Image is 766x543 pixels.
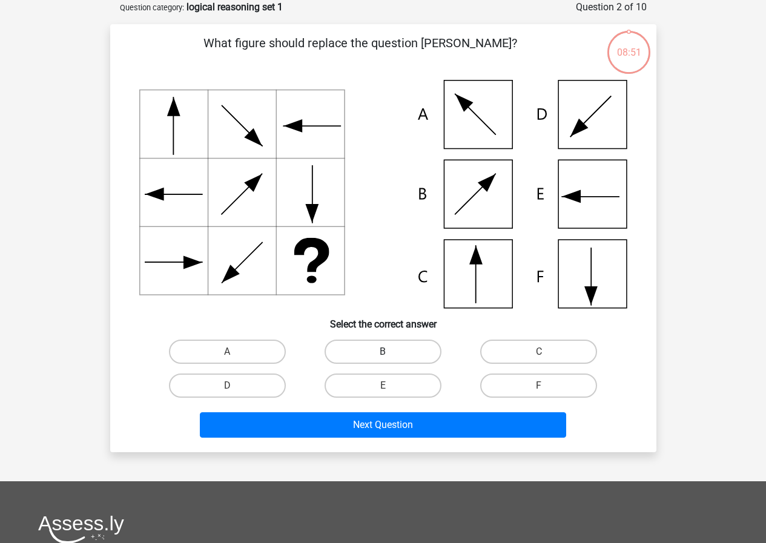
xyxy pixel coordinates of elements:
label: A [169,340,286,364]
label: F [480,374,597,398]
div: 08:51 [606,30,652,60]
label: C [480,340,597,364]
label: B [325,340,441,364]
label: E [325,374,441,398]
label: D [169,374,286,398]
small: Question category: [120,3,184,12]
button: Next Question [200,412,566,438]
p: What figure should replace the question [PERSON_NAME]? [130,34,592,70]
h6: Select the correct answer [130,309,637,330]
strong: logical reasoning set 1 [187,1,283,13]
